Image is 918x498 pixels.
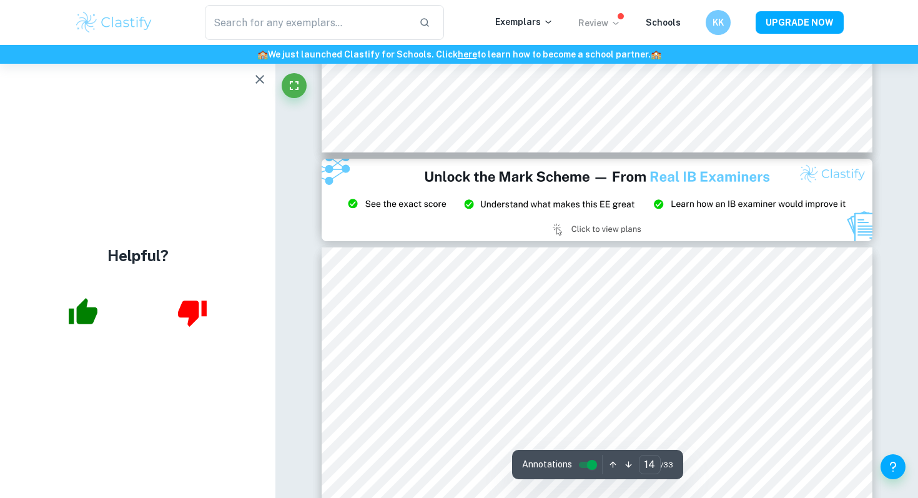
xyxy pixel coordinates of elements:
a: Schools [646,17,681,27]
button: Help and Feedback [881,454,906,479]
h6: KK [711,16,726,29]
button: KK [706,10,731,35]
img: Ad [322,159,872,241]
span: Annotations [522,458,572,471]
a: here [458,49,477,59]
span: / 33 [661,459,673,471]
span: 🏫 [257,49,268,59]
input: Search for any exemplars... [205,5,409,40]
h6: We just launched Clastify for Schools. Click to learn how to become a school partner. [2,47,916,61]
button: UPGRADE NOW [756,11,844,34]
p: Exemplars [495,15,553,29]
button: Fullscreen [282,73,307,98]
span: 🏫 [651,49,661,59]
h4: Helpful? [107,244,169,267]
p: Review [578,16,621,30]
img: Clastify logo [74,10,154,35]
